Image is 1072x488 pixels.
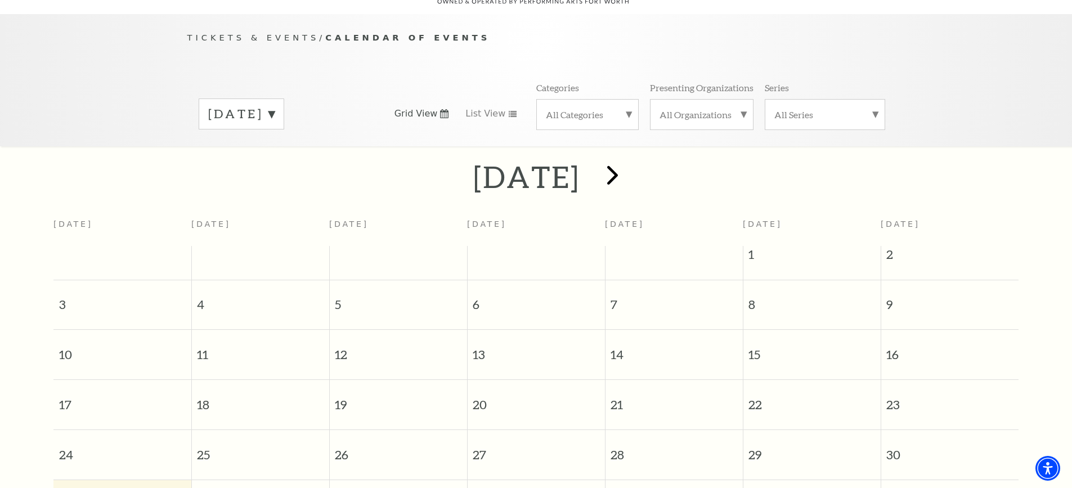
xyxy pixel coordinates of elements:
[192,380,329,419] span: 18
[1035,456,1060,481] div: Accessibility Menu
[546,109,629,120] label: All Categories
[881,246,1019,268] span: 2
[881,380,1019,419] span: 23
[330,330,467,369] span: 12
[330,280,467,319] span: 5
[881,220,920,229] span: [DATE]
[881,280,1019,319] span: 9
[192,330,329,369] span: 11
[468,380,605,419] span: 20
[53,213,191,246] th: [DATE]
[325,33,490,42] span: Calendar of Events
[605,280,743,319] span: 7
[465,108,505,120] span: List View
[191,213,329,246] th: [DATE]
[192,430,329,469] span: 25
[881,330,1019,369] span: 16
[650,82,753,93] p: Presenting Organizations
[330,380,467,419] span: 19
[468,280,605,319] span: 6
[536,82,579,93] p: Categories
[53,280,191,319] span: 3
[208,105,275,123] label: [DATE]
[394,108,438,120] span: Grid View
[329,213,467,246] th: [DATE]
[187,33,320,42] span: Tickets & Events
[53,430,191,469] span: 24
[53,380,191,419] span: 17
[743,246,881,268] span: 1
[743,380,881,419] span: 22
[468,330,605,369] span: 13
[187,31,885,45] p: /
[765,82,789,93] p: Series
[467,213,605,246] th: [DATE]
[330,430,467,469] span: 26
[774,109,876,120] label: All Series
[53,330,191,369] span: 10
[605,430,743,469] span: 28
[468,430,605,469] span: 27
[743,330,881,369] span: 15
[660,109,744,120] label: All Organizations
[743,280,881,319] span: 8
[881,430,1019,469] span: 30
[605,380,743,419] span: 21
[590,157,631,197] button: next
[743,220,782,229] span: [DATE]
[605,213,743,246] th: [DATE]
[605,330,743,369] span: 14
[473,159,580,195] h2: [DATE]
[743,430,881,469] span: 29
[192,280,329,319] span: 4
